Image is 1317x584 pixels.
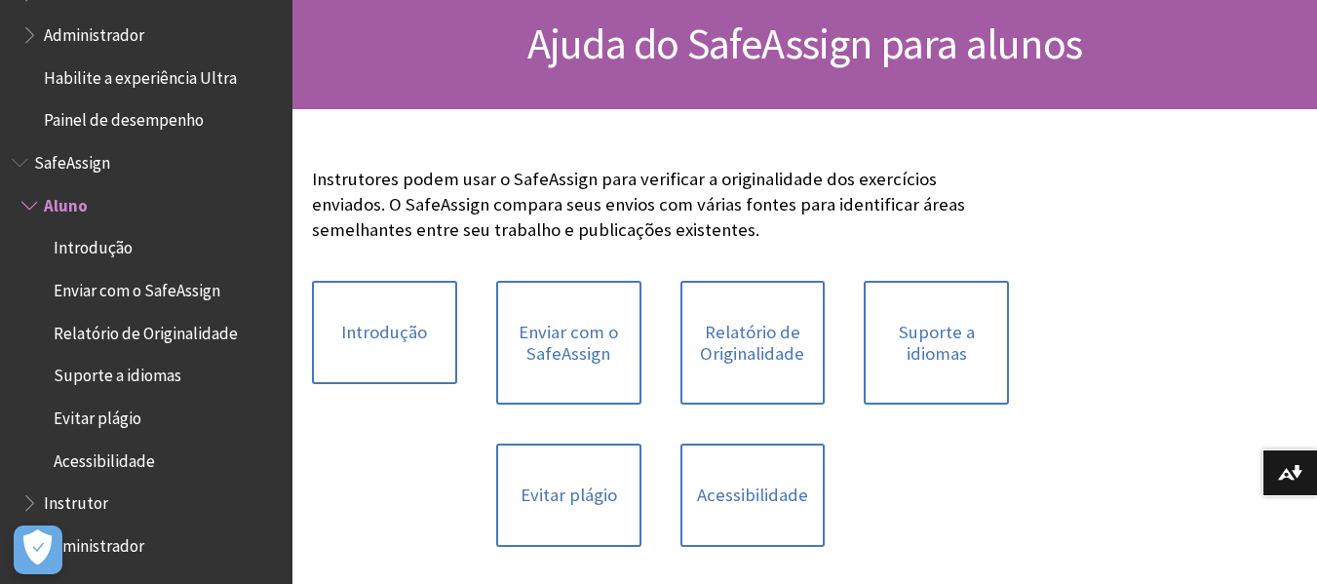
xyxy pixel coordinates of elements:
span: Suporte a idiomas [54,360,181,386]
span: Ajuda do SafeAssign para alunos [527,17,1082,70]
a: Evitar plágio [496,444,641,547]
span: Relatório de Originalidade [54,317,238,343]
a: Acessibilidade [680,444,826,547]
span: Evitar plágio [54,402,141,428]
nav: Book outline for Blackboard SafeAssign [12,146,281,563]
span: Aluno [44,189,88,215]
button: Open Preferences [14,526,62,574]
span: Acessibilidade [54,445,155,471]
span: Painel de desempenho [44,104,204,131]
span: Introdução [54,232,133,258]
a: Enviar com o SafeAssign [496,281,641,405]
p: Instrutores podem usar o SafeAssign para verificar a originalidade dos exercícios enviados. O Saf... [312,167,1009,244]
a: Introdução [312,281,457,384]
span: Administrador [44,529,144,556]
span: Habilite a experiência Ultra [44,61,237,88]
span: Administrador [44,19,144,45]
a: Relatório de Originalidade [680,281,826,405]
span: SafeAssign [34,146,110,173]
span: Enviar com o SafeAssign [54,274,220,300]
span: Instrutor [44,487,108,513]
a: Suporte a idiomas [864,281,1009,405]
